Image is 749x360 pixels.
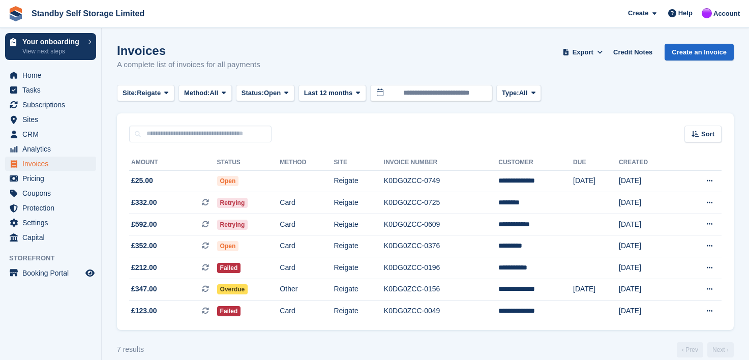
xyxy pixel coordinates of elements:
td: Reigate [334,214,383,235]
a: menu [5,68,96,82]
th: Amount [129,155,217,171]
a: menu [5,266,96,280]
td: Other [280,279,334,301]
th: Due [573,155,619,171]
td: K0DG0ZCC-0749 [384,170,498,192]
td: K0DG0ZCC-0196 [384,257,498,279]
td: [DATE] [619,235,678,257]
span: Type: [502,88,519,98]
span: Reigate [137,88,161,98]
span: Export [573,47,593,57]
th: Invoice Number [384,155,498,171]
a: menu [5,230,96,245]
a: menu [5,127,96,141]
a: menu [5,98,96,112]
span: Pricing [22,171,83,186]
span: Coupons [22,186,83,200]
td: Card [280,192,334,214]
td: Reigate [334,192,383,214]
a: Credit Notes [609,44,656,61]
span: Home [22,68,83,82]
td: K0DG0ZCC-0156 [384,279,498,301]
span: Storefront [9,253,101,263]
span: Create [628,8,648,18]
a: menu [5,157,96,171]
span: Status: [242,88,264,98]
td: [DATE] [619,257,678,279]
span: Subscriptions [22,98,83,112]
a: menu [5,186,96,200]
td: [DATE] [619,192,678,214]
span: £332.00 [131,197,157,208]
td: K0DG0ZCC-0376 [384,235,498,257]
button: Type: All [496,85,541,102]
span: Last 12 months [304,88,352,98]
td: Reigate [334,235,383,257]
td: [DATE] [619,279,678,301]
span: £25.00 [131,175,153,186]
p: Your onboarding [22,38,83,45]
td: K0DG0ZCC-0725 [384,192,498,214]
td: Reigate [334,257,383,279]
span: Failed [217,306,241,316]
span: Failed [217,263,241,273]
a: menu [5,142,96,156]
td: Reigate [334,279,383,301]
span: All [209,88,218,98]
span: £123.00 [131,306,157,316]
span: Account [713,9,740,19]
p: A complete list of invoices for all payments [117,59,260,71]
button: Last 12 months [298,85,366,102]
span: Open [264,88,281,98]
td: [DATE] [573,279,619,301]
span: Booking Portal [22,266,83,280]
nav: Page [675,342,736,357]
span: Help [678,8,693,18]
span: Sort [701,129,714,139]
td: Card [280,235,334,257]
span: Open [217,241,239,251]
td: K0DG0ZCC-0609 [384,214,498,235]
td: K0DG0ZCC-0049 [384,301,498,322]
span: £592.00 [131,219,157,230]
td: Card [280,214,334,235]
span: Settings [22,216,83,230]
td: [DATE] [573,170,619,192]
div: 7 results [117,344,144,355]
span: £352.00 [131,241,157,251]
button: Export [560,44,605,61]
span: £347.00 [131,284,157,294]
td: Reigate [334,170,383,192]
a: Create an Invoice [665,44,734,61]
a: Preview store [84,267,96,279]
a: Standby Self Storage Limited [27,5,148,22]
th: Method [280,155,334,171]
img: Sue Ford [702,8,712,18]
a: menu [5,112,96,127]
span: Retrying [217,198,248,208]
td: [DATE] [619,214,678,235]
a: menu [5,216,96,230]
span: Tasks [22,83,83,97]
span: Method: [184,88,210,98]
p: View next steps [22,47,83,56]
a: Your onboarding View next steps [5,33,96,60]
span: Overdue [217,284,248,294]
td: Card [280,257,334,279]
a: menu [5,201,96,215]
th: Site [334,155,383,171]
span: All [519,88,528,98]
span: Analytics [22,142,83,156]
td: [DATE] [619,301,678,322]
a: Next [707,342,734,357]
button: Site: Reigate [117,85,174,102]
td: Card [280,301,334,322]
span: Invoices [22,157,83,171]
span: Protection [22,201,83,215]
a: Previous [677,342,703,357]
button: Status: Open [236,85,294,102]
th: Created [619,155,678,171]
img: stora-icon-8386f47178a22dfd0bd8f6a31ec36ba5ce8667c1dd55bd0f319d3a0aa187defe.svg [8,6,23,21]
th: Status [217,155,280,171]
button: Method: All [178,85,232,102]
